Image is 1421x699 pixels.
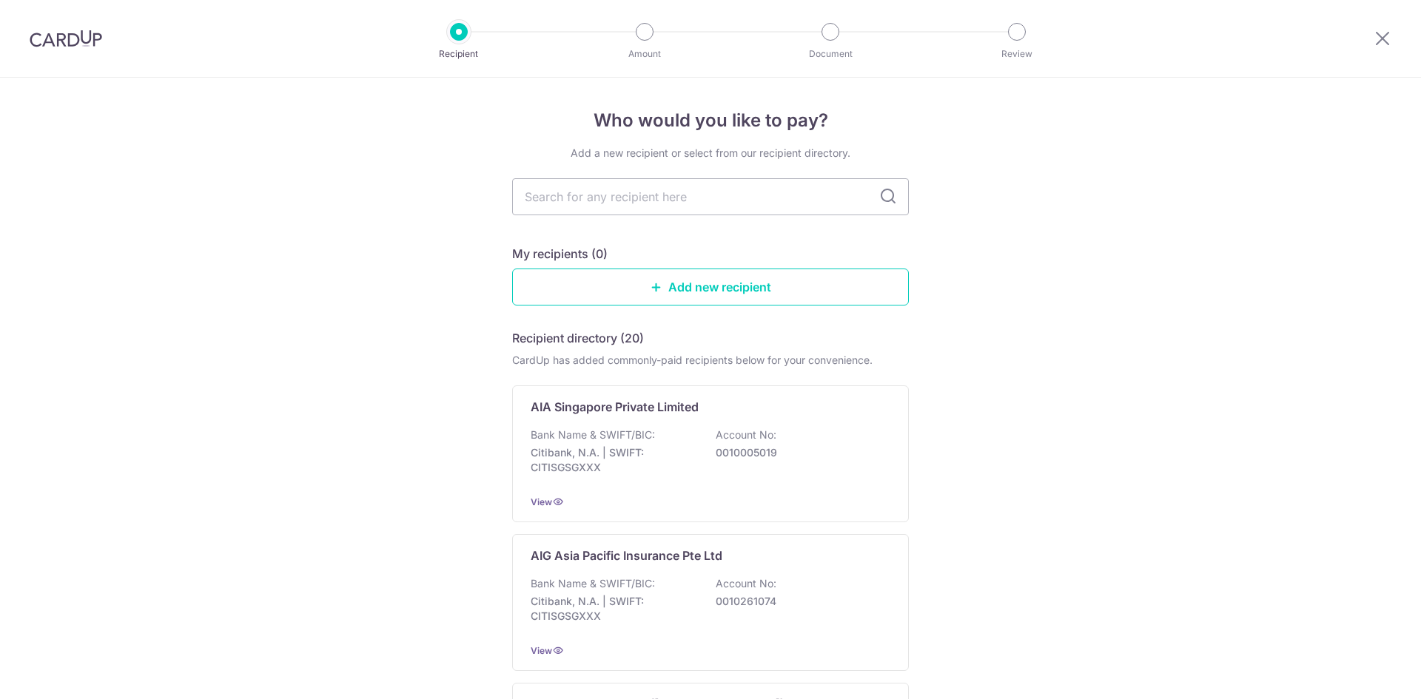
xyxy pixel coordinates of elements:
h5: Recipient directory (20) [512,329,644,347]
input: Search for any recipient here [512,178,909,215]
iframe: Opens a widget where you can find more information [1326,655,1406,692]
h5: My recipients (0) [512,245,608,263]
a: Add new recipient [512,269,909,305]
p: Bank Name & SWIFT/BIC: [531,428,655,442]
p: Account No: [716,576,776,591]
p: Document [776,47,885,61]
img: CardUp [30,30,102,47]
p: 0010261074 [716,594,881,609]
div: Add a new recipient or select from our recipient directory. [512,146,909,161]
p: AIA Singapore Private Limited [531,398,699,416]
p: Recipient [404,47,514,61]
p: Bank Name & SWIFT/BIC: [531,576,655,591]
h4: Who would you like to pay? [512,107,909,134]
p: AIG Asia Pacific Insurance Pte Ltd [531,547,722,564]
p: Review [962,47,1072,61]
div: CardUp has added commonly-paid recipients below for your convenience. [512,353,909,368]
p: Citibank, N.A. | SWIFT: CITISGSGXXX [531,594,696,624]
a: View [531,496,552,507]
p: Account No: [716,428,776,442]
p: 0010005019 [716,445,881,460]
p: Amount [590,47,699,61]
a: View [531,645,552,656]
p: Citibank, N.A. | SWIFT: CITISGSGXXX [531,445,696,475]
